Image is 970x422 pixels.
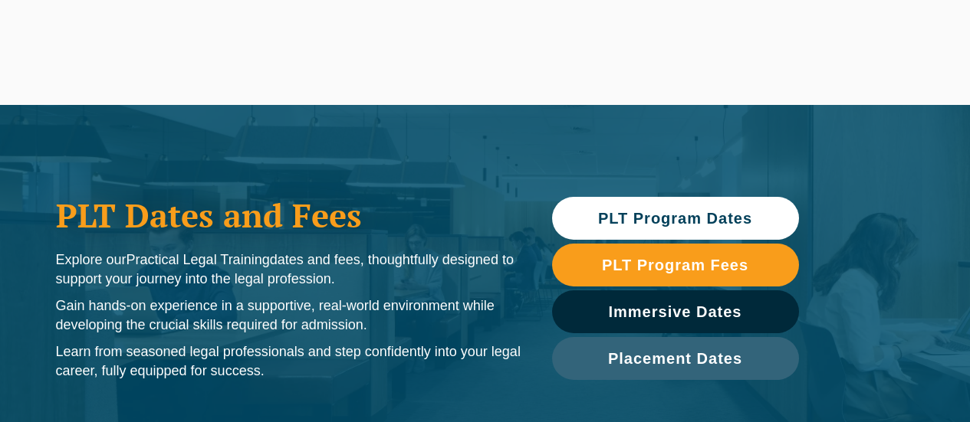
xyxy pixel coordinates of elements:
span: Practical Legal Training [127,252,270,267]
span: PLT Program Dates [598,211,752,226]
a: Placement Dates [552,337,799,380]
a: PLT Program Dates [552,197,799,240]
a: Immersive Dates [552,290,799,333]
span: Immersive Dates [609,304,742,319]
a: PLT Program Fees [552,244,799,286]
span: Placement Dates [608,351,742,366]
p: Learn from seasoned legal professionals and step confidently into your legal career, fully equipp... [56,342,521,381]
span: PLT Program Fees [602,257,748,273]
p: Explore our dates and fees, thoughtfully designed to support your journey into the legal profession. [56,250,521,289]
p: Gain hands-on experience in a supportive, real-world environment while developing the crucial ski... [56,296,521,335]
h1: PLT Dates and Fees [56,196,521,234]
